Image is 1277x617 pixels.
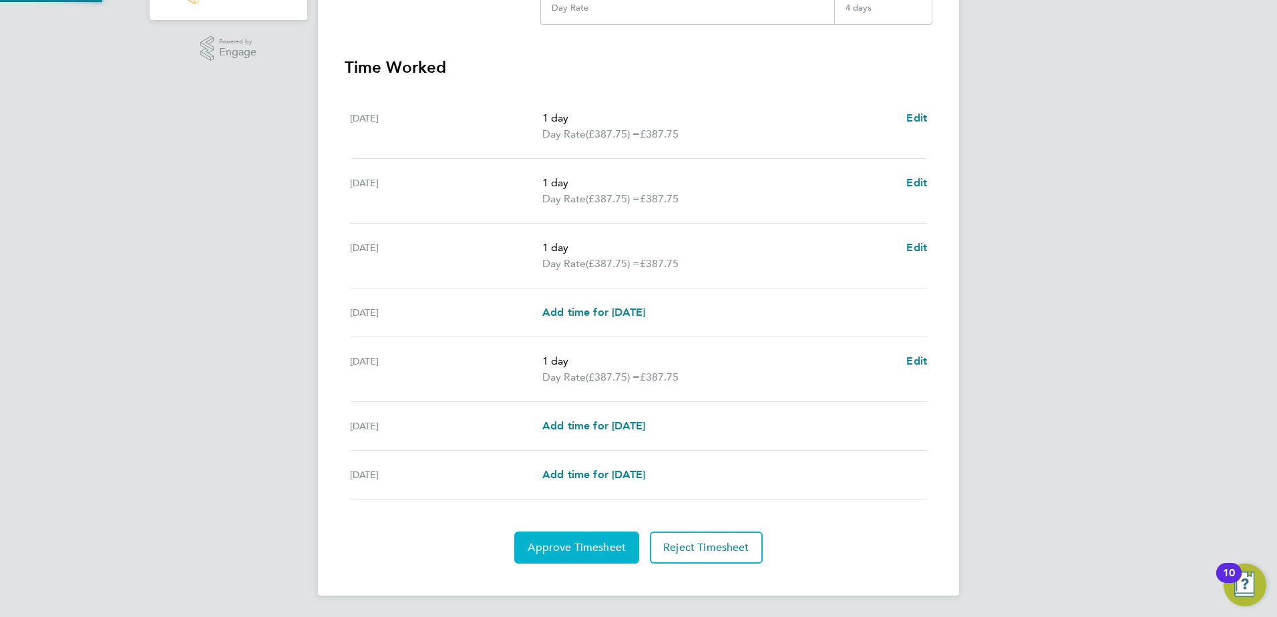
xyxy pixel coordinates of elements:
[350,175,542,207] div: [DATE]
[200,36,257,61] a: Powered byEngage
[542,353,896,369] p: 1 day
[542,175,896,191] p: 1 day
[350,304,542,321] div: [DATE]
[834,3,932,24] div: 4 days
[350,353,542,385] div: [DATE]
[345,57,932,78] h3: Time Worked
[350,467,542,483] div: [DATE]
[514,532,639,564] button: Approve Timesheet
[640,128,679,140] span: £387.75
[542,240,896,256] p: 1 day
[542,468,645,481] span: Add time for [DATE]
[542,256,586,272] span: Day Rate
[586,257,640,270] span: (£387.75) =
[542,191,586,207] span: Day Rate
[542,110,896,126] p: 1 day
[586,371,640,383] span: (£387.75) =
[906,110,927,126] a: Edit
[542,369,586,385] span: Day Rate
[906,176,927,189] span: Edit
[350,110,542,142] div: [DATE]
[586,192,640,205] span: (£387.75) =
[640,192,679,205] span: £387.75
[350,240,542,272] div: [DATE]
[219,47,256,58] span: Engage
[542,467,645,483] a: Add time for [DATE]
[906,240,927,256] a: Edit
[552,3,588,13] div: Day Rate
[906,353,927,369] a: Edit
[542,304,645,321] a: Add time for [DATE]
[542,419,645,432] span: Add time for [DATE]
[542,306,645,319] span: Add time for [DATE]
[663,541,749,554] span: Reject Timesheet
[1224,564,1266,606] button: Open Resource Center, 10 new notifications
[542,126,586,142] span: Day Rate
[640,371,679,383] span: £387.75
[1223,573,1235,590] div: 10
[219,36,256,47] span: Powered by
[906,355,927,367] span: Edit
[350,418,542,434] div: [DATE]
[528,541,626,554] span: Approve Timesheet
[542,418,645,434] a: Add time for [DATE]
[586,128,640,140] span: (£387.75) =
[906,112,927,124] span: Edit
[650,532,763,564] button: Reject Timesheet
[640,257,679,270] span: £387.75
[906,175,927,191] a: Edit
[906,241,927,254] span: Edit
